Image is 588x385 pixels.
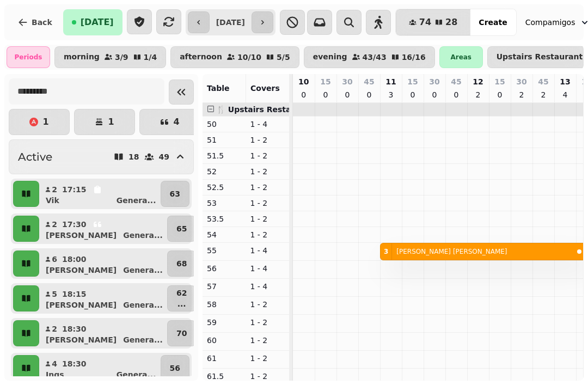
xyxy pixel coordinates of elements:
p: 54 [207,229,242,240]
button: 70 [167,320,196,346]
p: 1 - 2 [250,229,285,240]
p: 56 [207,263,242,274]
button: 4 [139,109,200,135]
p: 0 [365,89,373,100]
div: Periods [7,46,50,68]
p: [PERSON_NAME] [46,265,117,276]
p: 12 [473,76,483,87]
p: 11 [385,76,396,87]
span: 28 [445,18,457,27]
p: [PERSON_NAME] [46,300,117,310]
p: 17:15 [62,184,87,195]
button: Active1849 [9,139,194,174]
p: 2 [517,89,526,100]
p: 45 [451,76,461,87]
p: 3 [387,89,395,100]
p: Genera ... [123,265,163,276]
p: 62 [176,288,187,298]
span: 🍴 Upstairs Restaurant [216,105,314,114]
p: 0 [452,89,461,100]
button: 68 [167,250,196,277]
p: 57 [207,281,242,292]
p: 17:30 [62,219,87,230]
p: morning [64,53,100,62]
p: 2 [474,89,482,100]
div: Areas [439,46,483,68]
p: 2 [539,89,548,100]
p: 4 [173,118,179,126]
p: 1 - 2 [250,317,285,328]
button: evening43/4316/16 [304,46,435,68]
p: 45 [364,76,374,87]
button: 418:30IngsGenera... [41,355,158,381]
p: 52.5 [207,182,242,193]
p: 1 - 4 [250,245,285,256]
p: 10 [298,76,309,87]
p: Ings [46,369,64,380]
p: 5 [51,289,58,300]
p: 18:30 [62,358,87,369]
p: 43 / 43 [363,53,387,61]
p: 1 - 4 [250,119,285,130]
button: morning3/91/4 [54,46,166,68]
div: 3 [384,247,388,256]
p: 30 [342,76,352,87]
p: 30 [516,76,526,87]
p: 1 - 2 [250,371,285,382]
p: 50 [207,119,242,130]
p: Genera ... [117,369,156,380]
p: 4 [561,89,569,100]
p: evening [313,53,347,62]
p: 6 [51,254,58,265]
p: 18:00 [62,254,87,265]
p: [PERSON_NAME] [46,334,117,345]
p: 65 [176,223,187,234]
button: 7428 [396,9,471,35]
p: 51 [207,135,242,145]
p: 45 [538,76,548,87]
p: 2 [51,219,58,230]
p: 13 [560,76,570,87]
p: 53 [207,198,242,209]
h2: Active [18,149,52,164]
p: 0 [321,89,330,100]
p: ... [176,298,187,309]
p: 1 - 2 [250,353,285,364]
button: [DATE] [63,9,122,35]
p: 1 - 2 [250,150,285,161]
p: 3 / 9 [115,53,128,61]
span: Create [479,19,507,26]
p: 2 [51,184,58,195]
p: 4 [51,358,58,369]
button: Collapse sidebar [169,80,194,105]
p: 51.5 [207,150,242,161]
p: 61.5 [207,371,242,382]
p: 1 - 4 [250,263,285,274]
p: 1 - 2 [250,198,285,209]
button: 65 [167,216,196,242]
p: 63 [170,188,180,199]
p: 1 - 2 [250,166,285,177]
span: Compamigos [525,17,575,28]
p: 1 - 2 [250,213,285,224]
p: afternoon [180,53,222,62]
p: 52 [207,166,242,177]
button: 518:15[PERSON_NAME]Genera... [41,285,165,311]
p: 68 [176,258,187,269]
button: 1 [9,109,70,135]
p: 1 [108,118,114,126]
p: 16 / 16 [402,53,426,61]
p: Genera ... [123,334,163,345]
button: 63 [161,181,189,207]
p: 10 / 10 [237,53,261,61]
p: 1 - 2 [250,299,285,310]
button: 217:30[PERSON_NAME]Genera... [41,216,165,242]
p: 60 [207,335,242,346]
p: 59 [207,317,242,328]
p: 15 [320,76,330,87]
p: 55 [207,245,242,256]
p: 1 - 4 [250,281,285,292]
button: 1 [74,109,135,135]
span: [DATE] [81,18,114,27]
p: 0 [343,89,352,100]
